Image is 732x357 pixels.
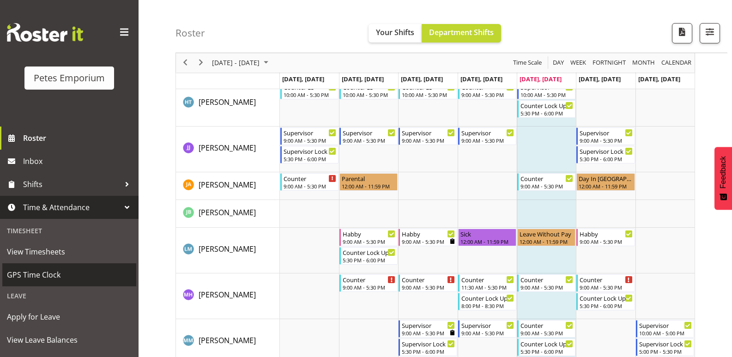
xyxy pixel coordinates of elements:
[199,207,256,218] a: [PERSON_NAME]
[284,155,336,163] div: 5:30 PM - 6:00 PM
[579,75,621,83] span: [DATE], [DATE]
[7,310,132,324] span: Apply for Leave
[517,339,575,356] div: Mandy Mosley"s event - Counter Lock Up Begin From Friday, August 22, 2025 at 5:30:00 PM GMT+12:00...
[199,143,256,153] span: [PERSON_NAME]
[399,127,457,145] div: Janelle Jonkers"s event - Supervisor Begin From Wednesday, August 20, 2025 at 9:00:00 AM GMT+12:0...
[284,128,336,137] div: Supervisor
[569,57,587,69] span: Week
[342,182,395,190] div: 12:00 AM - 11:59 PM
[343,275,395,284] div: Counter
[343,256,395,264] div: 5:30 PM - 6:00 PM
[520,109,573,117] div: 5:30 PM - 6:00 PM
[512,57,543,69] span: Time Scale
[580,293,632,303] div: Counter Lock Up
[284,137,336,144] div: 9:00 AM - 5:30 PM
[461,137,514,144] div: 9:00 AM - 5:30 PM
[343,284,395,291] div: 9:00 AM - 5:30 PM
[638,75,680,83] span: [DATE], [DATE]
[700,23,720,43] button: Filter Shifts
[402,238,454,245] div: 9:00 AM - 5:30 PM
[339,247,398,265] div: Lianne Morete"s event - Counter Lock Up Begin From Tuesday, August 19, 2025 at 5:30:00 PM GMT+12:...
[199,97,256,107] span: [PERSON_NAME]
[369,24,422,42] button: Your Shifts
[520,75,562,83] span: [DATE], [DATE]
[631,57,657,69] button: Timeline Month
[177,53,193,73] div: previous period
[343,91,395,98] div: 10:00 AM - 5:30 PM
[175,28,205,38] h4: Roster
[576,229,635,246] div: Lianne Morete"s event - Habby Begin From Saturday, August 23, 2025 at 9:00:00 AM GMT+12:00 Ends A...
[199,335,256,346] a: [PERSON_NAME]
[343,229,395,238] div: Habby
[460,229,514,238] div: Sick
[639,339,692,348] div: Supervisor Lock Up
[176,273,280,319] td: Mackenzie Angus resource
[399,229,457,246] div: Lianne Morete"s event - Habby Begin From Wednesday, August 20, 2025 at 9:00:00 AM GMT+12:00 Ends ...
[458,320,516,338] div: Mandy Mosley"s event - Supervisor Begin From Thursday, August 21, 2025 at 9:00:00 AM GMT+12:00 En...
[401,75,443,83] span: [DATE], [DATE]
[176,127,280,172] td: Janelle Jonkers resource
[2,305,136,328] a: Apply for Leave
[458,229,516,246] div: Lianne Morete"s event - Sick Begin From Thursday, August 21, 2025 at 12:00:00 AM GMT+12:00 Ends A...
[342,75,384,83] span: [DATE], [DATE]
[520,321,573,330] div: Counter
[199,290,256,300] span: [PERSON_NAME]
[399,320,457,338] div: Mandy Mosley"s event - Supervisor Begin From Wednesday, August 20, 2025 at 9:00:00 AM GMT+12:00 E...
[517,320,575,338] div: Mandy Mosley"s event - Counter Begin From Friday, August 22, 2025 at 9:00:00 AM GMT+12:00 Ends At...
[520,275,573,284] div: Counter
[580,155,632,163] div: 5:30 PM - 6:00 PM
[569,57,588,69] button: Timeline Week
[339,82,398,99] div: Helena Tomlin"s event - Counter LS Begin From Tuesday, August 19, 2025 at 10:00:00 AM GMT+12:00 E...
[343,248,395,257] div: Counter Lock Up
[719,156,727,188] span: Feedback
[399,274,457,292] div: Mackenzie Angus"s event - Counter Begin From Wednesday, August 20, 2025 at 9:00:00 AM GMT+12:00 E...
[402,348,454,355] div: 5:30 PM - 6:00 PM
[639,321,692,330] div: Supervisor
[460,238,514,245] div: 12:00 AM - 11:59 PM
[402,329,454,337] div: 9:00 AM - 5:30 PM
[284,146,336,156] div: Supervisor Lock Up
[282,75,324,83] span: [DATE], [DATE]
[23,131,134,145] span: Roster
[576,173,635,191] div: Jeseryl Armstrong"s event - Day In Lieu Begin From Saturday, August 23, 2025 at 12:00:00 AM GMT+1...
[551,57,566,69] button: Timeline Day
[209,53,274,73] div: August 18 - 24, 2025
[343,137,395,144] div: 9:00 AM - 5:30 PM
[458,274,516,292] div: Mackenzie Angus"s event - Counter Begin From Thursday, August 21, 2025 at 11:30:00 AM GMT+12:00 E...
[580,275,632,284] div: Counter
[660,57,693,69] button: Month
[34,71,105,85] div: Petes Emporium
[714,147,732,210] button: Feedback - Show survey
[342,174,395,183] div: Parental
[2,263,136,286] a: GPS Time Clock
[580,238,632,245] div: 9:00 AM - 5:30 PM
[399,82,457,99] div: Helena Tomlin"s event - Counter LS Begin From Wednesday, August 20, 2025 at 10:00:00 AM GMT+12:00...
[520,229,573,238] div: Leave Without Pay
[7,333,132,347] span: View Leave Balances
[199,180,256,190] span: [PERSON_NAME]
[429,27,494,37] span: Department Shifts
[176,228,280,273] td: Lianne Morete resource
[199,244,256,254] span: [PERSON_NAME]
[193,53,209,73] div: next period
[399,339,457,356] div: Mandy Mosley"s event - Supervisor Lock Up Begin From Wednesday, August 20, 2025 at 5:30:00 PM GMT...
[179,57,192,69] button: Previous
[376,27,414,37] span: Your Shifts
[23,154,134,168] span: Inbox
[636,339,694,356] div: Mandy Mosley"s event - Supervisor Lock Up Begin From Sunday, August 24, 2025 at 5:00:00 PM GMT+12...
[2,328,136,351] a: View Leave Balances
[280,82,339,99] div: Helena Tomlin"s event - Counter LS Begin From Monday, August 18, 2025 at 10:00:00 AM GMT+12:00 En...
[520,182,573,190] div: 9:00 AM - 5:30 PM
[520,284,573,291] div: 9:00 AM - 5:30 PM
[580,284,632,291] div: 9:00 AM - 5:30 PM
[195,57,207,69] button: Next
[2,286,136,305] div: Leave
[199,289,256,300] a: [PERSON_NAME]
[199,243,256,254] a: [PERSON_NAME]
[576,293,635,310] div: Mackenzie Angus"s event - Counter Lock Up Begin From Saturday, August 23, 2025 at 5:30:00 PM GMT+...
[520,348,573,355] div: 5:30 PM - 6:00 PM
[552,57,565,69] span: Day
[576,274,635,292] div: Mackenzie Angus"s event - Counter Begin From Saturday, August 23, 2025 at 9:00:00 AM GMT+12:00 En...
